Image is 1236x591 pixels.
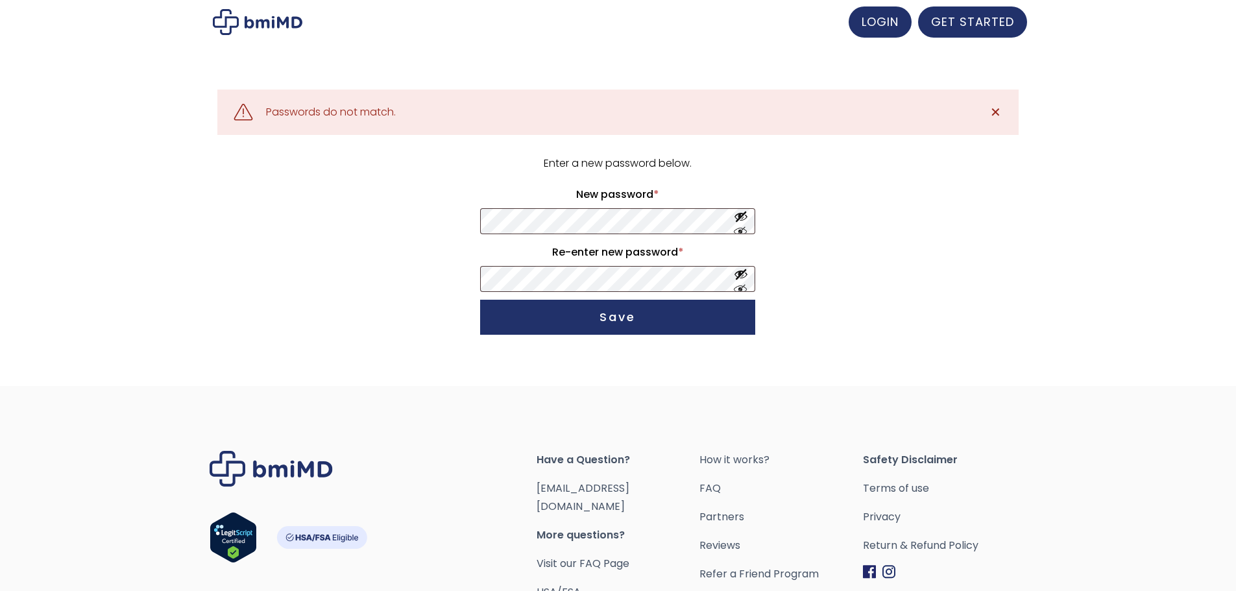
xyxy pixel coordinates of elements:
a: Reviews [699,537,863,555]
a: FAQ [699,479,863,498]
img: HSA-FSA [276,526,367,549]
span: GET STARTED [931,14,1014,30]
p: Enter a new password below. [478,154,757,173]
a: Verify LegitScript Approval for www.bmimd.com [210,512,257,569]
label: Re-enter new password [480,242,755,263]
button: Show password [734,267,748,291]
img: Instagram [882,565,895,579]
label: New password [480,184,755,205]
img: Verify Approval for www.bmimd.com [210,512,257,563]
a: Terms of use [863,479,1026,498]
img: Facebook [863,565,876,579]
span: LOGIN [862,14,899,30]
span: More questions? [537,526,700,544]
a: Privacy [863,508,1026,526]
span: Have a Question? [537,451,700,469]
span: ✕ [990,103,1001,121]
a: Partners [699,508,863,526]
a: GET STARTED [918,6,1027,38]
a: Visit our FAQ Page [537,556,629,571]
img: My account [213,9,302,35]
img: Brand Logo [210,451,333,487]
a: How it works? [699,451,863,469]
button: Show password [734,210,748,234]
a: [EMAIL_ADDRESS][DOMAIN_NAME] [537,481,629,514]
div: Passwords do not match. [266,103,396,121]
a: Return & Refund Policy [863,537,1026,555]
a: LOGIN [849,6,912,38]
button: Save [480,300,755,335]
a: Refer a Friend Program [699,565,863,583]
a: ✕ [983,99,1009,125]
span: Safety Disclaimer [863,451,1026,469]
